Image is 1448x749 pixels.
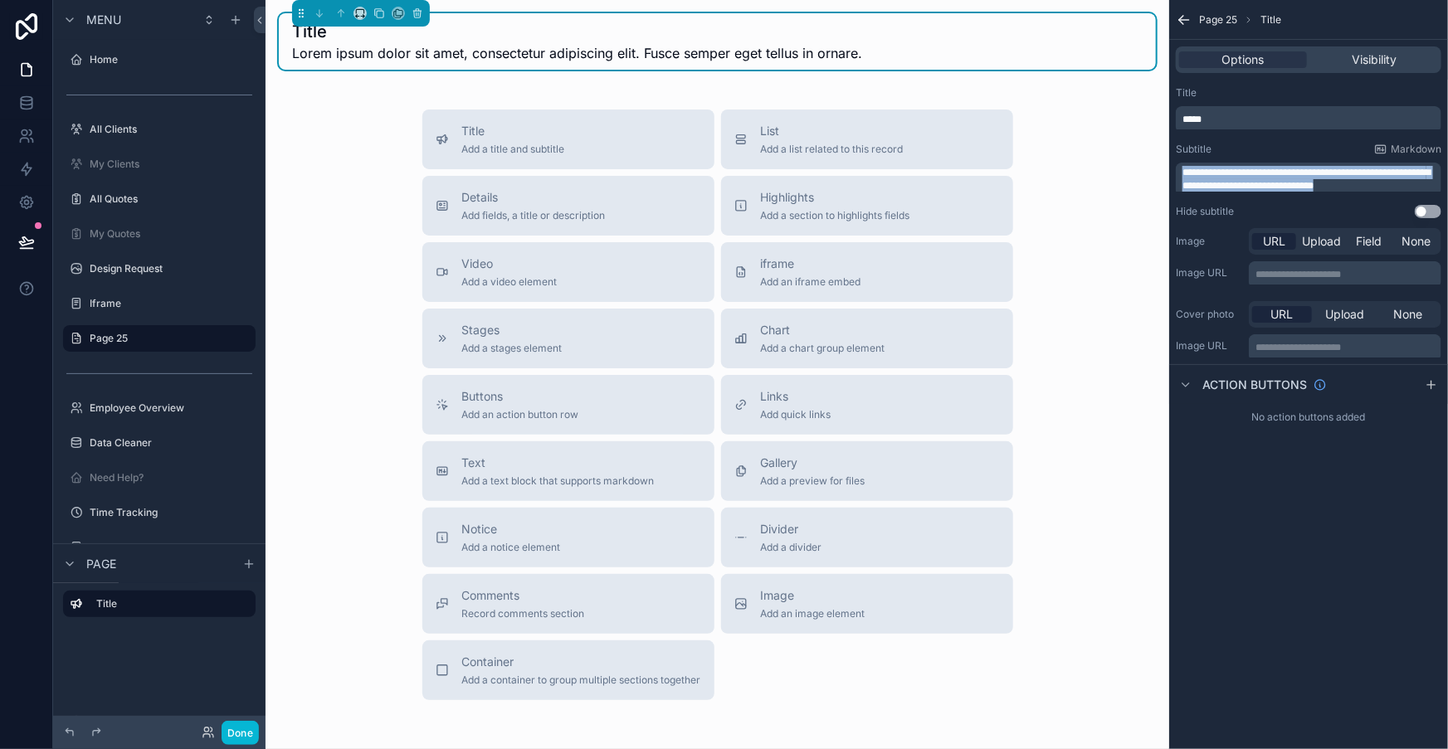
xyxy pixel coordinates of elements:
[90,262,252,275] label: Design Request
[1394,306,1423,323] span: None
[53,583,266,634] div: scrollable content
[1176,205,1234,218] label: Hide subtitle
[721,176,1013,236] button: HighlightsAdd a section to highlights fields
[1302,233,1341,250] span: Upload
[761,388,831,405] span: Links
[422,242,714,302] button: VideoAdd a video element
[1271,306,1294,323] span: URL
[462,388,579,405] span: Buttons
[63,290,256,317] a: Iframe
[1202,377,1307,393] span: Action buttons
[1176,308,1242,321] label: Cover photo
[90,123,252,136] label: All Clients
[63,325,256,352] a: Page 25
[1176,106,1441,129] div: scrollable content
[63,116,256,143] a: All Clients
[1249,261,1441,285] div: scrollable content
[90,227,252,241] label: My Quotes
[63,151,256,178] a: My Clients
[422,441,714,501] button: TextAdd a text block that supports markdown
[761,474,865,488] span: Add a preview for files
[721,309,1013,368] button: ChartAdd a chart group element
[422,375,714,435] button: ButtonsAdd an action button row
[761,587,865,604] span: Image
[1326,306,1365,323] span: Upload
[422,176,714,236] button: DetailsAdd fields, a title or description
[462,275,558,289] span: Add a video element
[1391,143,1441,156] span: Markdown
[1249,334,1441,357] div: scrollable content
[761,455,865,471] span: Gallery
[721,242,1013,302] button: iframeAdd an iframe embed
[63,395,256,421] a: Employee Overview
[90,158,252,171] label: My Clients
[90,53,252,66] label: Home
[1260,13,1281,27] span: Title
[462,587,585,604] span: Comments
[63,499,256,526] a: Time Tracking
[462,255,558,272] span: Video
[462,541,561,554] span: Add a notice element
[1176,339,1242,353] label: Image URL
[292,20,862,43] h1: Title
[721,109,1013,169] button: ListAdd a list related to this record
[462,654,701,670] span: Container
[462,123,565,139] span: Title
[462,143,565,156] span: Add a title and subtitle
[1176,86,1197,100] label: Title
[1176,266,1242,280] label: Image URL
[761,322,885,338] span: Chart
[292,43,862,63] span: Lorem ipsum dolor sit amet, consectetur adipiscing elit. Fusce semper eget tellus in ornare.
[90,471,252,484] label: Need Help?
[761,342,885,355] span: Add a chart group element
[721,508,1013,567] button: DividerAdd a divider
[422,109,714,169] button: TitleAdd a title and subtitle
[761,189,910,206] span: Highlights
[1374,143,1441,156] a: Markdown
[1199,13,1237,27] span: Page 25
[422,574,714,634] button: CommentsRecord comments section
[462,455,655,471] span: Text
[761,123,904,139] span: List
[90,506,252,519] label: Time Tracking
[63,186,256,212] a: All Quotes
[462,342,563,355] span: Add a stages element
[761,255,861,272] span: iframe
[761,275,861,289] span: Add an iframe embed
[1263,233,1285,250] span: URL
[462,189,606,206] span: Details
[90,332,246,345] label: Page 25
[96,597,242,610] label: Title
[63,464,256,491] a: Need Help?
[90,401,252,415] label: Employee Overview
[761,521,822,537] span: Divider
[63,46,256,73] a: Home
[761,541,822,554] span: Add a divider
[63,430,256,456] a: Data Cleaner
[462,607,585,620] span: Record comments section
[1176,235,1242,248] label: Image
[63,534,256,561] a: Support
[90,297,252,310] label: Iframe
[422,640,714,700] button: ContainerAdd a container to group multiple sections together
[1176,143,1212,156] label: Subtitle
[1169,404,1448,430] div: No action buttons added
[90,541,252,554] label: Support
[721,375,1013,435] button: LinksAdd quick links
[222,721,259,745] button: Done
[761,143,904,156] span: Add a list related to this record
[1176,163,1441,192] div: scrollable content
[1222,51,1265,68] span: Options
[761,607,865,620] span: Add an image element
[63,255,256,282] a: Design Request
[462,322,563,338] span: Stages
[422,309,714,368] button: StagesAdd a stages element
[90,192,252,206] label: All Quotes
[422,508,714,567] button: NoticeAdd a notice element
[761,209,910,222] span: Add a section to highlights fields
[462,209,606,222] span: Add fields, a title or description
[86,556,116,572] span: Page
[90,436,252,450] label: Data Cleaner
[761,408,831,421] span: Add quick links
[1356,233,1382,250] span: Field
